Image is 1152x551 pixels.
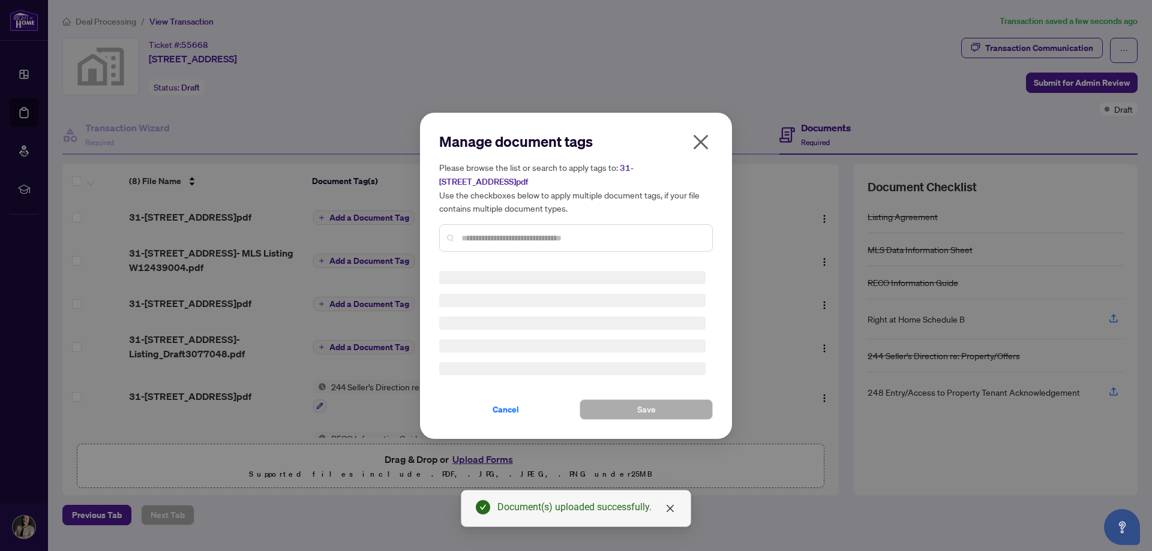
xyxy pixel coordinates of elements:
[476,500,490,514] span: check-circle
[439,161,713,215] h5: Please browse the list or search to apply tags to: Use the checkboxes below to apply multiple doc...
[493,400,519,419] span: Cancel
[1104,509,1140,545] button: Open asap
[691,133,710,152] span: close
[664,502,677,515] a: Close
[497,500,676,514] div: Document(s) uploaded successfully.
[580,399,713,420] button: Save
[439,399,572,420] button: Cancel
[439,162,634,187] span: 31-[STREET_ADDRESS]pdf
[665,504,675,513] span: close
[439,132,713,151] h2: Manage document tags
